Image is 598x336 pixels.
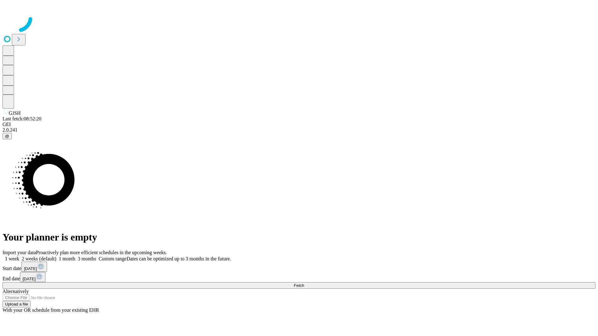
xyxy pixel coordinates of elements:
[2,307,99,313] span: With your OR schedule from your existing EHR
[2,122,596,127] div: GEI
[22,277,36,281] span: [DATE]
[126,256,231,261] span: Dates can be optimized up to 3 months in the future.
[5,134,9,138] span: @
[294,283,304,288] span: Fetch
[2,250,36,255] span: Import your data
[2,231,596,243] h1: Your planner is empty
[99,256,126,261] span: Custom range
[2,301,31,307] button: Upload a file
[21,262,47,272] button: [DATE]
[9,110,21,116] span: GJSH
[2,272,596,282] div: End date
[59,256,75,261] span: 1 month
[22,256,56,261] span: 2 weeks (default)
[2,116,41,121] span: Last fetch: 08:52:20
[36,250,167,255] span: Proactively plan more efficient schedules in the upcoming weeks.
[2,133,12,139] button: @
[2,127,596,133] div: 2.0.241
[24,266,37,271] span: [DATE]
[2,289,29,294] span: Alternatively
[5,256,19,261] span: 1 week
[2,262,596,272] div: Start date
[2,282,596,289] button: Fetch
[78,256,96,261] span: 3 months
[20,272,45,282] button: [DATE]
